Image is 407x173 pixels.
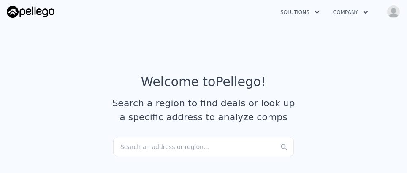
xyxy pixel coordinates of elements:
button: Company [326,5,375,20]
div: Search an address or region... [113,138,294,156]
img: Pellego [7,6,54,18]
div: Search a region to find deals or look up a specific address to analyze comps [109,96,298,124]
img: avatar [387,5,400,19]
button: Solutions [274,5,326,20]
div: Welcome to Pellego ! [141,74,266,89]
